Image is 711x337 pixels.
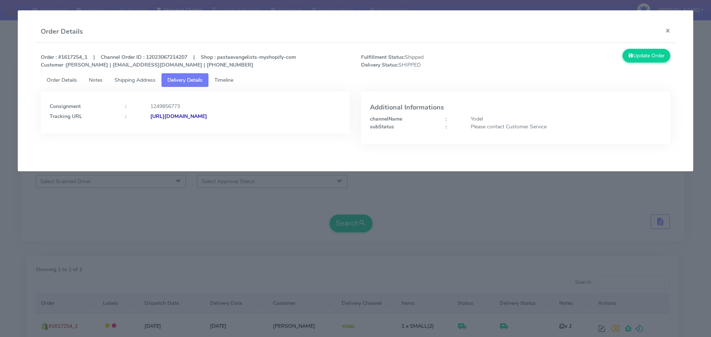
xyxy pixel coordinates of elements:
div: Please contact Customer Service [465,123,667,131]
span: Timeline [214,77,233,84]
strong: Customer : [41,61,66,68]
span: Order Details [47,77,77,84]
strong: : [445,123,447,130]
span: Shipped SHIPPED [355,53,516,69]
h4: Additional Informations [370,104,661,111]
h4: Order Details [41,27,83,37]
button: Close [660,21,676,40]
span: Delivery Details [167,77,203,84]
strong: Tracking URL [50,113,82,120]
strong: channelName [370,115,402,122]
strong: : [125,113,126,120]
div: 1249856773 [145,102,347,110]
span: Shipping Address [114,77,156,84]
strong: Order : #1617254_1 | Channel Order ID : 12023067214207 | Shop : pastaevangelists-myshopify-com [P... [41,54,296,68]
strong: Fulfillment Status: [361,54,405,61]
strong: Delivery Status: [361,61,398,68]
strong: [URL][DOMAIN_NAME] [150,113,207,120]
strong: : [125,103,126,110]
strong: Consignment [50,103,81,110]
button: Update Order [622,49,671,63]
span: Notes [89,77,103,84]
strong: subStatus [370,123,394,130]
strong: : [445,115,447,122]
ul: Tabs [41,73,671,87]
div: Yodel [465,115,667,123]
